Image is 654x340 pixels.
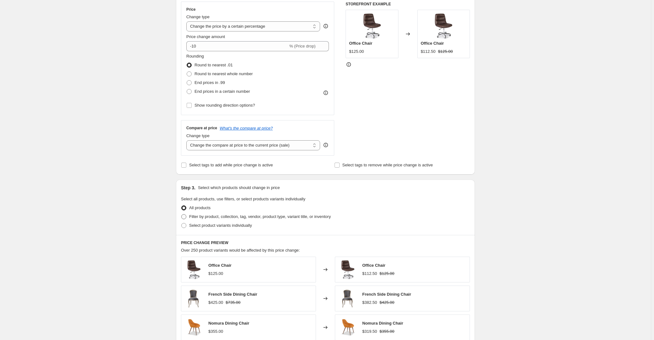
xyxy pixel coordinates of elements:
[380,271,394,276] span: $125.00
[181,240,470,245] h6: PRICE CHANGE PREVIEW
[189,214,331,219] span: Filter by product, collection, tag, vendor, product type, variant title, or inventory
[438,49,453,54] span: $125.00
[181,197,305,201] span: Select all products, use filters, or select products variants individually
[186,54,204,59] span: Rounding
[289,44,315,48] span: % (Price drop)
[380,300,394,305] span: $425.00
[195,71,253,76] span: Round to nearest whole number
[362,263,386,268] span: Office Chair
[208,300,223,305] span: $425.00
[362,329,377,334] span: $319.50
[338,318,357,337] img: Screenshot2023-02-07at1.41.05PM_80x.png
[342,163,433,167] span: Select tags to remove while price change is active
[195,80,225,85] span: End prices in .99
[349,41,372,46] span: Office Chair
[189,163,273,167] span: Select tags to add while price change is active
[323,23,329,29] div: help
[421,41,444,46] span: Office Chair
[208,329,223,334] span: $355.00
[198,185,280,191] p: Select which products should change in price
[186,125,217,131] h3: Compare at price
[362,292,411,297] span: French Side Dining Chair
[186,14,210,19] span: Change type
[208,292,257,297] span: French Side Dining Chair
[362,321,403,326] span: Nomura Dining Chair
[186,133,210,138] span: Change type
[208,271,223,276] span: $125.00
[431,13,456,38] img: Executive_Chair_2473ab2c-92d9-441f-bb9d-cf9e777d50bd_80x.jpg
[421,49,436,54] span: $112.50
[189,205,211,210] span: All products
[186,34,225,39] span: Price change amount
[349,49,364,54] span: $125.00
[338,289,357,308] img: french_80x.png
[184,318,203,337] img: Screenshot2023-02-07at1.41.05PM_80x.png
[226,300,240,305] span: $735.00
[346,2,470,7] h6: STOREFRONT EXAMPLE
[186,7,195,12] h3: Price
[195,103,255,108] span: Show rounding direction options?
[220,126,273,131] button: What's the compare at price?
[181,185,195,191] h2: Step 3.
[208,263,232,268] span: Office Chair
[362,300,377,305] span: $382.50
[362,271,377,276] span: $112.50
[195,89,250,94] span: End prices in a certain number
[184,289,203,308] img: french_80x.png
[338,260,357,279] img: Executive_Chair_2473ab2c-92d9-441f-bb9d-cf9e777d50bd_80x.jpg
[195,63,233,67] span: Round to nearest .01
[323,142,329,148] div: help
[208,321,249,326] span: Nomura Dining Chair
[359,13,385,38] img: Executive_Chair_2473ab2c-92d9-441f-bb9d-cf9e777d50bd_80x.jpg
[184,260,203,279] img: Executive_Chair_2473ab2c-92d9-441f-bb9d-cf9e777d50bd_80x.jpg
[181,248,300,253] span: Over 250 product variants would be affected by this price change:
[380,329,394,334] span: $355.00
[186,41,288,51] input: -15
[189,223,252,228] span: Select product variants individually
